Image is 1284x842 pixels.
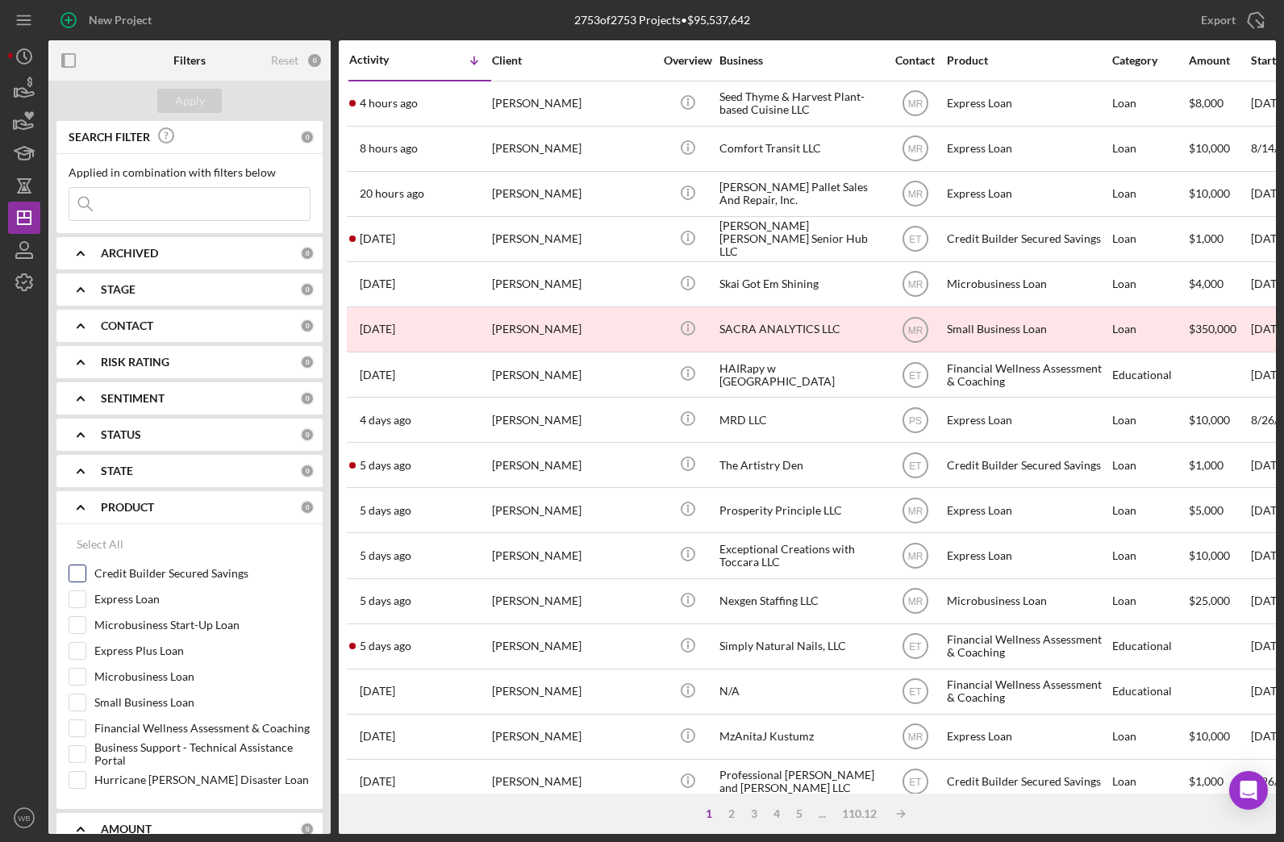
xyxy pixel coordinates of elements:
div: [PERSON_NAME] [492,670,653,713]
time: 2025-08-28 16:34 [360,640,411,652]
div: Contact [885,54,945,67]
text: MR [907,279,923,290]
div: Loan [1112,127,1187,170]
div: $5,000 [1189,489,1249,531]
b: STATE [101,465,133,477]
time: 2025-08-26 18:17 [360,775,395,788]
div: Express Loan [947,534,1108,577]
div: Express Loan [947,715,1108,758]
time: 2025-08-31 14:23 [360,369,395,381]
div: 3 [743,807,765,820]
div: [PERSON_NAME] [492,82,653,125]
div: Comfort Transit LLC [719,127,881,170]
div: 0 [300,319,315,333]
button: New Project [48,4,168,36]
b: AMOUNT [101,823,152,836]
div: $25,000 [1189,580,1249,623]
div: Export [1201,4,1236,36]
button: WB [8,802,40,834]
div: Overview [657,54,718,67]
b: CONTACT [101,319,153,332]
div: MRD LLC [719,398,881,441]
div: HAIRapy w [GEOGRAPHIC_DATA] [719,353,881,396]
div: Loan [1112,82,1187,125]
div: Loan [1112,173,1187,215]
div: Loan [1112,580,1187,623]
div: 0 [300,246,315,261]
div: Seed Thyme & Harvest Plant-based Cuisine LLC [719,82,881,125]
b: SENTIMENT [101,392,165,405]
div: $350,000 [1189,308,1249,351]
text: MR [907,505,923,516]
time: 2025-08-27 15:15 [360,685,395,698]
div: $1,000 [1189,218,1249,261]
div: Educational [1112,625,1187,668]
div: Reset [271,54,298,67]
div: Loan [1112,489,1187,531]
text: MR [907,596,923,607]
div: [PERSON_NAME] [492,580,653,623]
div: Express Loan [947,82,1108,125]
div: 0 [300,464,315,478]
div: Loan [1112,761,1187,803]
div: 0 [300,355,315,369]
div: Select All [77,528,123,561]
label: Express Plus Loan [94,643,311,659]
b: STAGE [101,283,135,296]
div: 4 [765,807,788,820]
text: ET [909,641,922,652]
div: [PERSON_NAME] [492,353,653,396]
div: [PERSON_NAME] [492,218,653,261]
div: 0 [300,822,315,836]
button: Export [1185,4,1276,36]
div: 0 [300,500,315,515]
div: [PERSON_NAME] [492,761,653,803]
text: MR [907,144,923,155]
time: 2025-09-01 08:43 [360,277,395,290]
div: Express Loan [947,489,1108,531]
div: [PERSON_NAME] [492,127,653,170]
button: Select All [69,528,131,561]
div: $10,000 [1189,173,1249,215]
div: 0 [300,427,315,442]
text: ET [909,460,922,471]
div: 110.12 [834,807,885,820]
div: Apply [175,89,205,113]
div: Business [719,54,881,67]
div: [PERSON_NAME] [492,444,653,486]
div: $10,000 [1189,715,1249,758]
time: 2025-08-28 17:59 [360,594,411,607]
b: ARCHIVED [101,247,158,260]
div: MzAnitaJ Kustumz [719,715,881,758]
text: MR [907,324,923,336]
div: Category [1112,54,1187,67]
label: Credit Builder Secured Savings [94,565,311,581]
div: Microbusiness Loan [947,263,1108,306]
text: MR [907,189,923,200]
label: Hurricane [PERSON_NAME] Disaster Loan [94,772,311,788]
div: 5 [788,807,811,820]
div: Loan [1112,534,1187,577]
text: ET [909,369,922,381]
text: ET [909,686,922,698]
button: Apply [157,89,222,113]
div: Express Loan [947,173,1108,215]
div: Professional [PERSON_NAME] and [PERSON_NAME] LLC [719,761,881,803]
div: SACRA ANALYTICS LLC [719,308,881,351]
div: Credit Builder Secured Savings [947,218,1108,261]
label: Business Support - Technical Assistance Portal [94,746,311,762]
div: Loan [1112,263,1187,306]
label: Financial Wellness Assessment & Coaching [94,720,311,736]
div: Simply Natural Nails, LLC [719,625,881,668]
text: WB [18,814,30,823]
div: [PERSON_NAME] [492,625,653,668]
div: [PERSON_NAME] [492,398,653,441]
time: 2025-09-02 00:05 [360,187,424,200]
text: ET [909,777,922,788]
div: Loan [1112,398,1187,441]
div: Microbusiness Loan [947,580,1108,623]
div: Prosperity Principle LLC [719,489,881,531]
div: 2 [720,807,743,820]
div: Loan [1112,444,1187,486]
div: The Artistry Den [719,444,881,486]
